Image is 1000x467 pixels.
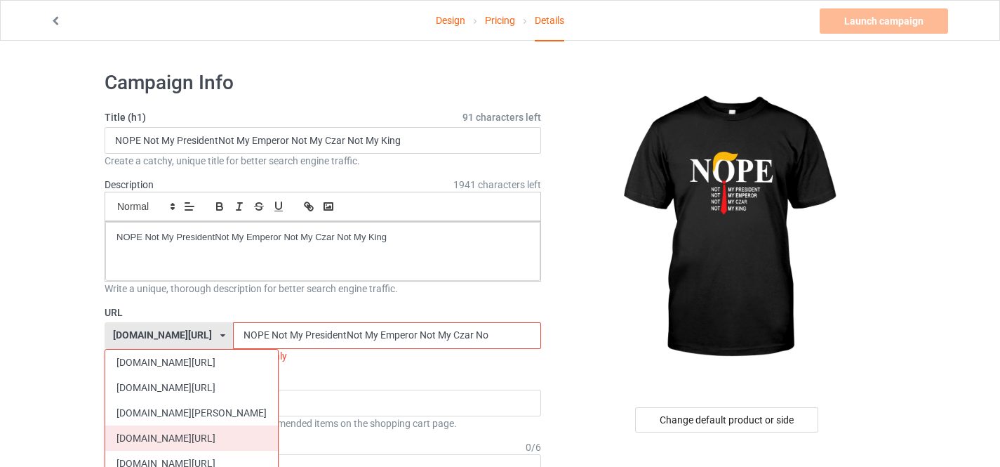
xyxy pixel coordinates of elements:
div: Storefront items are displayed as recommended items on the shopping cart page. [105,416,541,430]
div: Create a catchy, unique title for better search engine traffic. [105,154,541,168]
div: Details [535,1,564,41]
label: Storefront [105,373,541,387]
label: URL [105,305,541,320]
div: [DOMAIN_NAME][URL] [113,330,212,340]
h1: Campaign Info [105,70,541,96]
a: Design [436,1,465,40]
label: Description [105,179,154,190]
span: 91 characters left [462,110,541,124]
div: [DOMAIN_NAME][URL] [105,426,278,451]
div: [DOMAIN_NAME][URL] [105,375,278,400]
p: NOPE Not My PresidentNot My Emperor Not My Czar Not My King [116,231,529,244]
div: [DOMAIN_NAME][URL] [105,350,278,375]
div: Write a unique, thorough description for better search engine traffic. [105,282,541,296]
label: Title (h1) [105,110,541,124]
a: Pricing [485,1,515,40]
div: 0 / 6 [526,440,541,454]
div: Change default product or side [635,407,818,433]
span: 1941 characters left [453,178,541,192]
div: Alphanumeric characters and dashes only [105,349,541,363]
div: [DOMAIN_NAME][PERSON_NAME] [105,400,278,426]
